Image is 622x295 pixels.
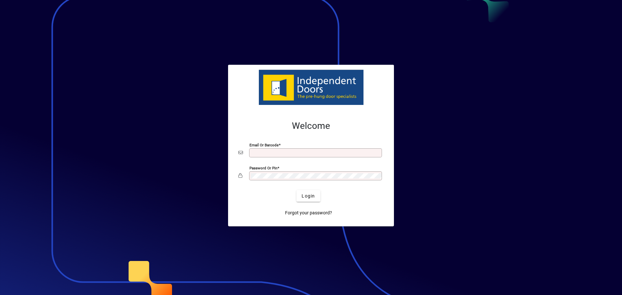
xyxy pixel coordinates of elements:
a: Forgot your password? [282,207,335,219]
button: Login [296,190,320,202]
span: Login [302,193,315,199]
mat-label: Password or Pin [249,166,277,170]
mat-label: Email or Barcode [249,143,279,147]
span: Forgot your password? [285,210,332,216]
h2: Welcome [238,120,384,131]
